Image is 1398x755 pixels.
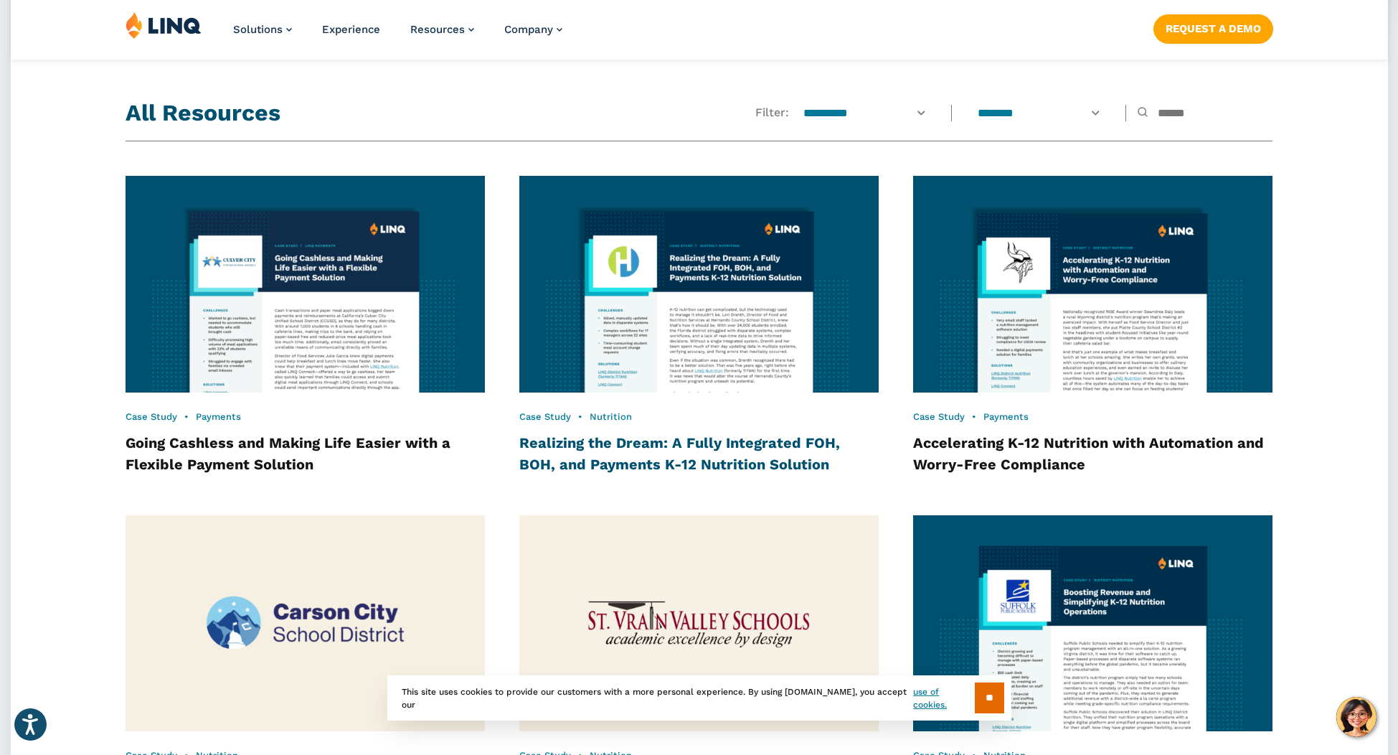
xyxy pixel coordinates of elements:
[126,515,485,731] img: Carson City Thumbnail
[519,515,879,731] img: St. Vrain Valley Schools Thumbnail
[233,23,283,36] span: Solutions
[1153,11,1272,43] nav: Button Navigation
[126,434,450,473] a: Going Cashless and Making Life Easier with a Flexible Payment Solution
[126,11,202,39] img: LINQ | K‑12 Software
[126,411,177,422] a: Case Study
[1336,697,1376,737] button: Hello, have a question? Let’s chat.
[755,105,789,121] span: Filter:
[196,411,241,422] a: Payments
[504,23,553,36] span: Company
[519,411,571,422] a: Case Study
[913,176,1272,392] img: Platte Case Study
[519,411,879,423] div: •
[913,685,974,711] a: use of cookies.
[504,23,562,36] a: Company
[983,411,1029,422] a: Payments
[913,411,965,422] a: Case Study
[126,97,280,129] h2: All Resources
[519,434,840,473] a: Realizing the Dream: A Fully Integrated FOH, BOH, and Payments K-12 Nutrition Solution
[322,23,380,36] a: Experience
[913,515,1272,731] img: Suffolk Public Schools case study
[410,23,474,36] a: Resources
[126,176,485,392] img: Going Cashless and Making Life Easier with a Flexible Payment Solution thumbnail
[913,434,1264,473] a: Accelerating K-12 Nutrition with Automation and Worry-Free Compliance
[519,176,879,392] img: Hernando County Case Study
[410,23,465,36] span: Resources
[1153,14,1272,43] a: Request a Demo
[387,675,1011,721] div: This site uses cookies to provide our customers with a more personal experience. By using [DOMAIN...
[233,23,292,36] a: Solutions
[233,11,562,59] nav: Primary Navigation
[913,411,1272,423] div: •
[126,411,485,423] div: •
[590,411,632,422] a: Nutrition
